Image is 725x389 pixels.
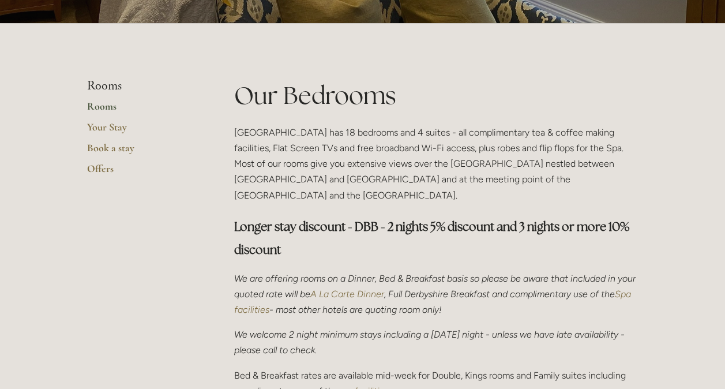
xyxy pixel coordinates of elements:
[234,329,627,356] em: We welcome 2 night minimum stays including a [DATE] night - unless we have late availability - pl...
[234,219,632,257] strong: Longer stay discount - DBB - 2 nights 5% discount and 3 nights or more 10% discount
[234,273,638,300] em: We are offering rooms on a Dinner, Bed & Breakfast basis so please be aware that included in your...
[269,304,442,315] em: - most other hotels are quoting room only!
[234,78,638,113] h1: Our Bedrooms
[87,162,197,183] a: Offers
[384,289,615,300] em: , Full Derbyshire Breakfast and complimentary use of the
[87,121,197,141] a: Your Stay
[87,100,197,121] a: Rooms
[310,289,384,300] a: A La Carte Dinner
[87,141,197,162] a: Book a stay
[234,125,638,203] p: [GEOGRAPHIC_DATA] has 18 bedrooms and 4 suites - all complimentary tea & coffee making facilities...
[87,78,197,93] li: Rooms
